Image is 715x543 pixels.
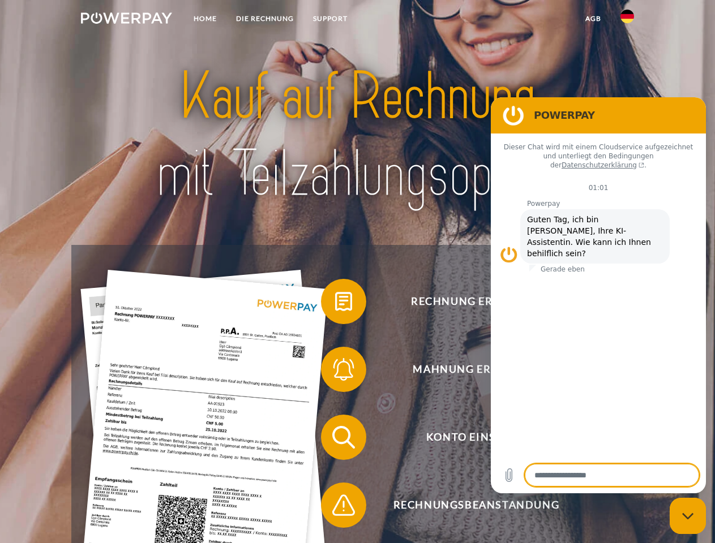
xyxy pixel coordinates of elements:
button: Konto einsehen [321,415,615,460]
img: qb_search.svg [329,423,358,451]
button: Mahnung erhalten? [321,347,615,392]
button: Rechnung erhalten? [321,279,615,324]
iframe: Messaging-Fenster [491,97,706,493]
a: DIE RECHNUNG [226,8,303,29]
button: Rechnungsbeanstandung [321,482,615,528]
img: qb_warning.svg [329,491,358,519]
img: logo-powerpay-white.svg [81,12,172,24]
img: qb_bell.svg [329,355,358,383]
iframe: Schaltfläche zum Öffnen des Messaging-Fensters; Konversation läuft [670,498,706,534]
a: agb [576,8,611,29]
img: title-powerpay_de.svg [108,54,607,217]
a: SUPPORT [303,8,357,29]
img: qb_bill.svg [329,287,358,316]
span: Rechnungsbeanstandung [337,482,615,528]
span: Konto einsehen [337,415,615,460]
img: de [620,10,634,23]
a: Home [184,8,226,29]
span: Rechnung erhalten? [337,279,615,324]
span: Mahnung erhalten? [337,347,615,392]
